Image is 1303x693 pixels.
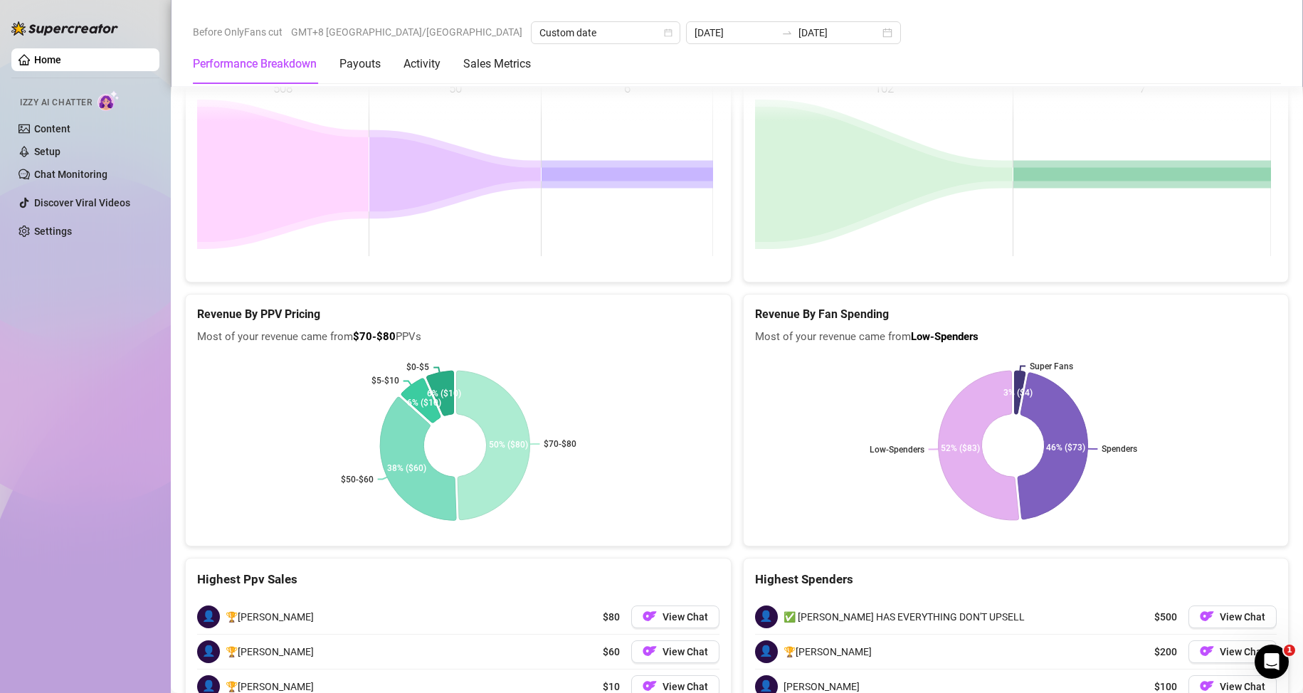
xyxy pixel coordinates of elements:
[1154,609,1177,625] span: $500
[755,306,1277,323] h5: Revenue By Fan Spending
[403,55,441,73] div: Activity
[34,226,72,237] a: Settings
[197,605,220,628] span: 👤
[34,197,130,208] a: Discover Viral Videos
[1030,361,1073,371] text: Super Fans
[643,644,657,658] img: OF
[193,55,317,73] div: Performance Breakdown
[695,25,776,41] input: Start date
[291,21,522,43] span: GMT+8 [GEOGRAPHIC_DATA]/[GEOGRAPHIC_DATA]
[34,54,61,65] a: Home
[339,55,381,73] div: Payouts
[544,439,576,449] text: $70-$80
[1220,611,1265,623] span: View Chat
[663,611,708,623] span: View Chat
[371,376,399,386] text: $5-$10
[631,605,719,628] button: OFView Chat
[755,329,1277,346] span: Most of your revenue came from
[34,146,60,157] a: Setup
[97,90,120,111] img: AI Chatter
[643,609,657,623] img: OF
[1188,640,1277,663] button: OFView Chat
[755,570,1277,589] div: Highest Spenders
[631,640,719,663] button: OFView Chat
[1220,646,1265,657] span: View Chat
[781,27,793,38] span: to
[1188,605,1277,628] button: OFView Chat
[663,646,708,657] span: View Chat
[197,306,719,323] h5: Revenue By PPV Pricing
[664,28,672,37] span: calendar
[406,362,429,372] text: $0-$5
[34,169,107,180] a: Chat Monitoring
[197,329,719,346] span: Most of your revenue came from PPVs
[643,679,657,693] img: OF
[226,609,314,625] span: 🏆[PERSON_NAME]
[539,22,672,43] span: Custom date
[1154,644,1177,660] span: $200
[193,21,283,43] span: Before OnlyFans cut
[463,55,531,73] div: Sales Metrics
[798,25,880,41] input: End date
[341,474,374,484] text: $50-$60
[663,681,708,692] span: View Chat
[353,330,396,343] b: $70-$80
[869,444,924,454] text: Low-Spenders
[1220,681,1265,692] span: View Chat
[226,644,314,660] span: 🏆[PERSON_NAME]
[1102,444,1137,454] text: Spenders
[1255,645,1289,679] iframe: Intercom live chat
[755,605,778,628] span: 👤
[911,330,978,343] b: Low-Spenders
[197,570,719,589] div: Highest Ppv Sales
[784,644,872,660] span: 🏆[PERSON_NAME]
[34,123,70,134] a: Content
[1200,609,1214,623] img: OF
[755,640,778,663] span: 👤
[20,96,92,110] span: Izzy AI Chatter
[784,609,1025,625] span: ✅ [PERSON_NAME] HAS EVERYTHING DON'T UPSELL
[603,609,620,625] span: $80
[603,644,620,660] span: $60
[11,21,118,36] img: logo-BBDzfeDw.svg
[197,640,220,663] span: 👤
[781,27,793,38] span: swap-right
[1200,679,1214,693] img: OF
[1200,644,1214,658] img: OF
[1284,645,1295,656] span: 1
